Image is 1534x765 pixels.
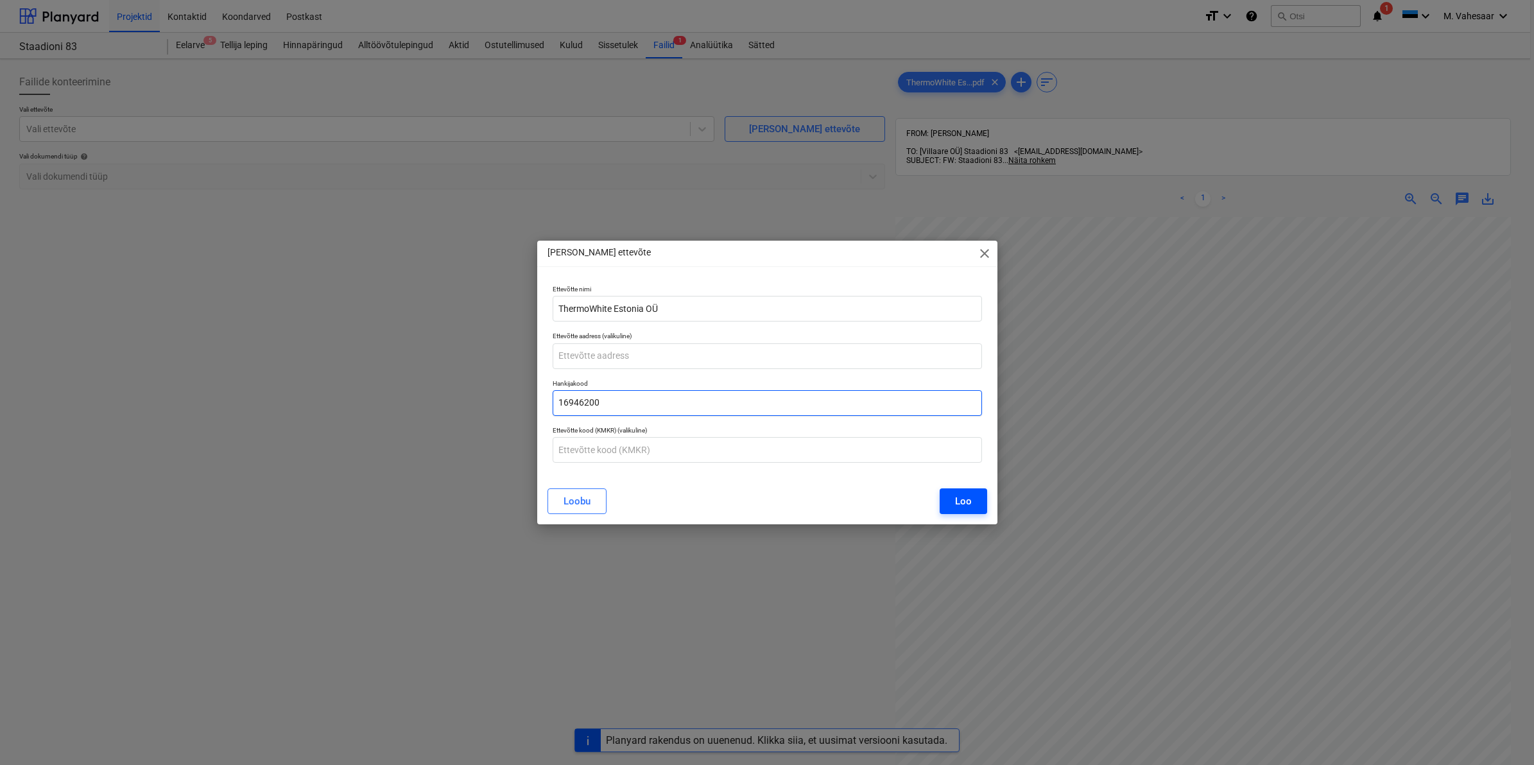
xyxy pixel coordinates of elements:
button: Loo [940,488,987,514]
p: Hankijakood [553,379,982,390]
p: Ettevõtte nimi [553,285,982,296]
input: Ettevõtte aadress [553,343,982,369]
p: [PERSON_NAME] ettevõte [547,246,651,259]
input: Ettevõtte nimi [553,296,982,322]
input: Hankijakood [553,390,982,416]
p: Ettevõtte kood (KMKR) (valikuline) [553,426,982,437]
div: Loobu [564,493,590,510]
input: Ettevõtte kood (KMKR) [553,437,982,463]
p: Ettevõtte aadress (valikuline) [553,332,982,343]
span: close [977,246,992,261]
button: Loobu [547,488,607,514]
div: Loo [955,493,972,510]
